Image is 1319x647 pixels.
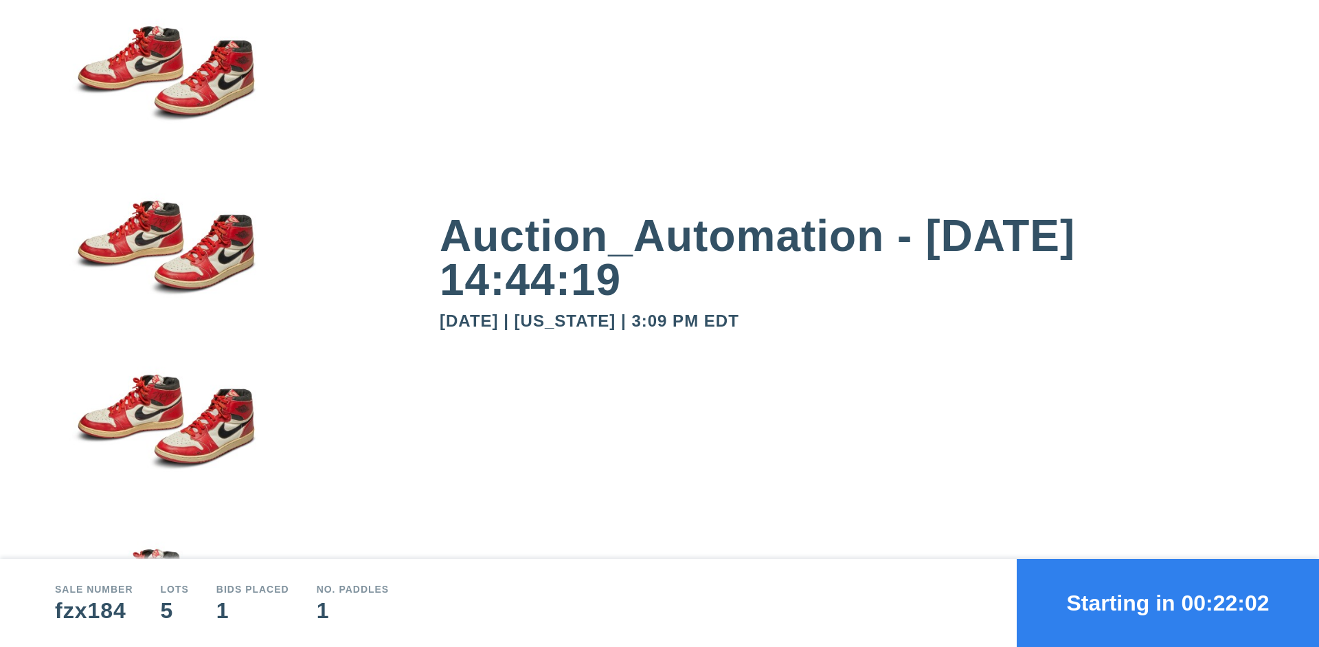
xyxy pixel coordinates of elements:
div: Sale number [55,584,133,594]
div: 1 [317,600,390,622]
div: [DATE] | [US_STATE] | 3:09 PM EDT [440,313,1264,329]
div: Bids Placed [216,584,289,594]
img: small [55,349,275,523]
div: 1 [216,600,289,622]
div: 5 [161,600,189,622]
div: Auction_Automation - [DATE] 14:44:19 [440,214,1264,302]
div: Lots [161,584,189,594]
img: small [55,175,275,349]
button: Starting in 00:22:02 [1017,559,1319,647]
div: fzx184 [55,600,133,622]
div: No. Paddles [317,584,390,594]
